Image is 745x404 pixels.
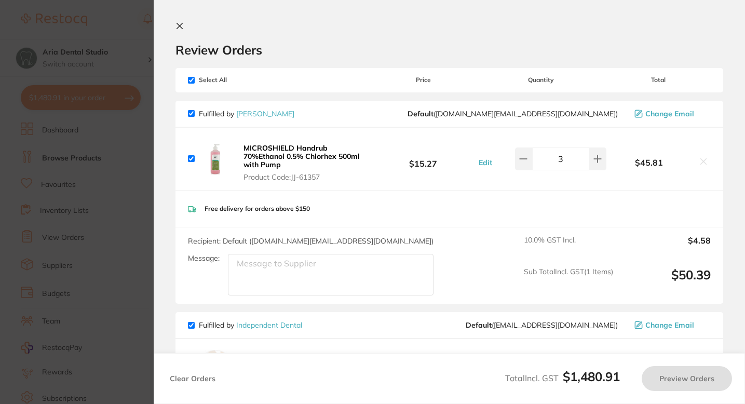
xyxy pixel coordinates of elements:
[563,369,620,384] b: $1,480.91
[188,254,220,263] label: Message:
[505,373,620,383] span: Total Incl. GST
[199,321,302,329] p: Fulfilled by
[243,173,368,181] span: Product Code: JJ-61357
[371,150,475,169] b: $15.27
[631,109,711,118] button: Change Email
[45,176,184,185] p: Message from Restocq, sent 2h ago
[606,158,692,167] b: $45.81
[408,110,618,118] span: customer.care@henryschein.com.au
[243,143,360,169] b: MICROSHIELD Handrub 70%Ethanol 0.5% Chlorhex 500ml with Pump
[476,158,495,167] button: Edit
[45,88,179,106] i: Discount will be applied on the supplier’s end.
[476,76,606,84] span: Quantity
[188,76,292,84] span: Select All
[240,143,371,182] button: MICROSHIELD Handrub 70%Ethanol 0.5% Chlorhex 500ml with Pump Product Code:JJ-61357
[16,9,192,192] div: message notification from Restocq, 2h ago. Hi Matthew, Choose a greener path in healthcare! 🌱Get ...
[45,16,184,26] div: Hi [PERSON_NAME],
[645,321,694,329] span: Change Email
[645,110,694,118] span: Change Email
[524,236,613,259] span: 10.0 % GST Incl.
[631,320,711,330] button: Change Email
[606,76,711,84] span: Total
[199,350,232,383] img: empty.jpg
[642,366,732,391] button: Preview Orders
[45,16,184,172] div: Message content
[524,267,613,296] span: Sub Total Incl. GST ( 1 Items)
[621,236,711,259] output: $4.58
[621,267,711,296] output: $50.39
[371,76,475,84] span: Price
[236,109,294,118] a: [PERSON_NAME]
[199,142,232,176] img: MHJna3Npbw
[188,236,434,246] span: Recipient: Default ( [DOMAIN_NAME][EMAIL_ADDRESS][DOMAIN_NAME] )
[199,110,294,118] p: Fulfilled by
[205,205,310,212] p: Free delivery for orders above $150
[408,109,434,118] b: Default
[175,42,723,58] h2: Review Orders
[167,366,219,391] button: Clear Orders
[45,31,184,42] div: Choose a greener path in healthcare!
[23,19,40,35] img: Profile image for Restocq
[466,321,618,329] span: orders@independentdental.com.au
[45,47,184,108] div: 🌱Get 20% off all RePractice products on Restocq until [DATE]. Simply head to Browse Products and ...
[466,320,492,330] b: Default
[236,320,302,330] a: Independent Dental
